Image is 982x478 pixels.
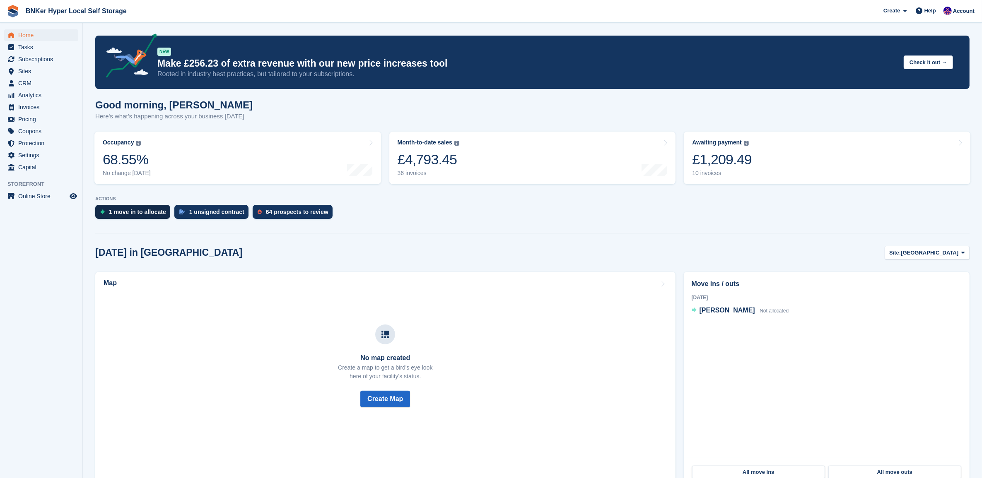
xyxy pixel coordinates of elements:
[4,113,78,125] a: menu
[103,139,134,146] div: Occupancy
[4,77,78,89] a: menu
[760,308,789,314] span: Not allocated
[4,149,78,161] a: menu
[338,354,432,362] h3: No map created
[18,101,68,113] span: Invoices
[883,7,900,15] span: Create
[904,55,953,69] button: Check it out →
[4,29,78,41] a: menu
[266,209,328,215] div: 64 prospects to review
[885,246,970,259] button: Site: [GEOGRAPHIC_DATA]
[692,151,752,168] div: £1,209.49
[18,77,68,89] span: CRM
[692,170,752,177] div: 10 invoices
[454,141,459,146] img: icon-info-grey-7440780725fd019a000dd9b08b2336e03edf1995a4989e88bcd33f0948082b44.svg
[174,205,253,223] a: 1 unsigned contract
[99,34,157,81] img: price-adjustments-announcement-icon-8257ccfd72463d97f412b2fc003d46551f7dbcb40ab6d574587a9cd5c0d94...
[103,170,151,177] div: No change [DATE]
[95,99,253,110] h1: Good morning, [PERSON_NAME]
[692,305,789,316] a: [PERSON_NAME] Not allocated
[18,161,68,173] span: Capital
[95,112,253,121] p: Here's what's happening across your business [DATE]
[18,137,68,149] span: Protection
[389,132,676,184] a: Month-to-date sales £4,793.45 36 invoices
[18,29,68,41] span: Home
[179,209,185,214] img: contract_signature_icon-13c848040528278c33f63329250d36e43548de30e8caae1d1a13099fd9432cc5.svg
[889,249,901,257] span: Site:
[18,53,68,65] span: Subscriptions
[18,65,68,77] span: Sites
[7,5,19,17] img: stora-icon-8386f47178a22dfd0bd8f6a31ec36ba5ce8667c1dd55bd0f319d3a0aa187defe.svg
[18,149,68,161] span: Settings
[943,7,952,15] img: David Fricker
[136,141,141,146] img: icon-info-grey-7440780725fd019a000dd9b08b2336e03edf1995a4989e88bcd33f0948082b44.svg
[68,191,78,201] a: Preview store
[381,331,389,338] img: map-icn-33ee37083ee616e46c38cad1a60f524a97daa1e2b2c8c0bc3eb3415660979fc1.svg
[4,190,78,202] a: menu
[18,89,68,101] span: Analytics
[94,132,381,184] a: Occupancy 68.55% No change [DATE]
[360,391,410,407] button: Create Map
[109,209,166,215] div: 1 move in to allocate
[4,53,78,65] a: menu
[4,89,78,101] a: menu
[18,41,68,53] span: Tasks
[258,209,262,214] img: prospect-51fa495bee0391a8d652442698ab0144808aea92771e9ea1ae160a38d050c398.svg
[4,65,78,77] a: menu
[692,139,742,146] div: Awaiting payment
[398,139,452,146] div: Month-to-date sales
[700,307,755,314] span: [PERSON_NAME]
[4,101,78,113] a: menu
[398,170,459,177] div: 36 invoices
[157,70,897,79] p: Rooted in industry best practices, but tailored to your subscriptions.
[157,58,897,70] p: Make £256.23 of extra revenue with our new price increases tool
[692,279,962,289] h2: Move ins / outs
[744,141,749,146] img: icon-info-grey-7440780725fd019a000dd9b08b2336e03edf1995a4989e88bcd33f0948082b44.svg
[924,7,936,15] span: Help
[338,363,432,381] p: Create a map to get a bird's eye look here of your facility's status.
[18,113,68,125] span: Pricing
[4,125,78,137] a: menu
[901,249,958,257] span: [GEOGRAPHIC_DATA]
[18,190,68,202] span: Online Store
[4,161,78,173] a: menu
[4,137,78,149] a: menu
[692,294,962,301] div: [DATE]
[18,125,68,137] span: Coupons
[7,180,82,188] span: Storefront
[684,132,970,184] a: Awaiting payment £1,209.49 10 invoices
[22,4,130,18] a: BNKer Hyper Local Self Storage
[157,48,171,56] div: NEW
[95,196,970,202] p: ACTIONS
[953,7,975,15] span: Account
[253,205,337,223] a: 64 prospects to review
[95,247,242,258] h2: [DATE] in [GEOGRAPHIC_DATA]
[104,279,117,287] h2: Map
[189,209,244,215] div: 1 unsigned contract
[103,151,151,168] div: 68.55%
[100,209,105,214] img: move_ins_to_allocate_icon-fdf77a2bb77ea45bf5b3d319d69a93e2d87916cf1d5bf7949dd705db3b84f3ca.svg
[95,205,174,223] a: 1 move in to allocate
[4,41,78,53] a: menu
[398,151,459,168] div: £4,793.45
